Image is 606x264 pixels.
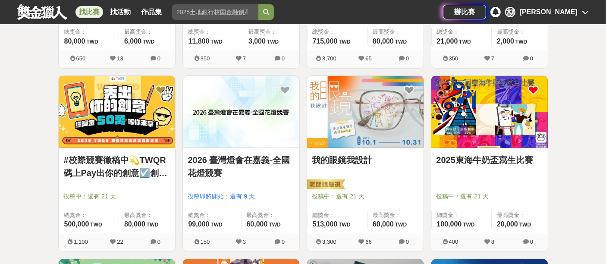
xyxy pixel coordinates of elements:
[497,211,543,220] span: 最高獎金：
[339,222,350,228] span: TWD
[117,55,123,62] span: 13
[59,76,175,148] img: Cover Image
[373,28,418,36] span: 最高獎金：
[64,211,113,220] span: 總獎金：
[124,211,170,220] span: 最高獎金：
[505,7,515,17] div: 林
[248,28,294,36] span: 最高獎金：
[373,220,394,228] span: 60,000
[365,55,371,62] span: 65
[107,6,134,18] a: 找活動
[64,38,85,45] span: 80,000
[117,239,123,245] span: 22
[339,39,350,45] span: TWD
[188,28,238,36] span: 總獎金：
[282,239,285,245] span: 0
[183,76,299,148] img: Cover Image
[64,154,170,179] a: #校際競賽徵稿中💫TWQR碼上Pay出你的創意☑️創意特Pay員徵召令🔥短影音、梗圖大賽開跑啦🤩
[124,38,141,45] span: 6,000
[247,211,294,220] span: 最高獎金：
[395,222,407,228] span: TWD
[243,55,246,62] span: 7
[86,39,98,45] span: TWD
[64,192,170,201] span: 投稿中：還有 21 天
[515,39,527,45] span: TWD
[431,76,548,148] img: Cover Image
[172,4,258,20] input: 2025土地銀行校園金融創意挑戰賽：從你出發 開啟智慧金融新頁
[201,239,210,245] span: 150
[188,211,236,220] span: 總獎金：
[248,38,266,45] span: 3,000
[312,154,418,167] a: 我的眼鏡我設計
[365,239,371,245] span: 66
[210,39,222,45] span: TWD
[75,6,103,18] a: 找比賽
[143,39,154,45] span: TWD
[491,55,494,62] span: 7
[312,192,418,201] span: 投稿中：還有 21 天
[322,55,336,62] span: 3,700
[147,222,158,228] span: TWD
[449,239,458,245] span: 400
[491,239,494,245] span: 8
[436,154,543,167] a: 2025東海牛奶盃寫生比賽
[437,38,458,45] span: 21,000
[157,55,160,62] span: 0
[138,6,165,18] a: 作品集
[313,211,362,220] span: 總獎金：
[437,211,486,220] span: 總獎金：
[497,220,518,228] span: 20,000
[188,154,294,179] a: 2026 臺灣燈會在嘉義-全國花燈競賽
[406,55,409,62] span: 0
[373,211,418,220] span: 最高獎金：
[463,222,474,228] span: TWD
[449,55,458,62] span: 350
[322,239,336,245] span: 3,300
[459,39,471,45] span: TWD
[282,55,285,62] span: 0
[520,7,578,17] div: [PERSON_NAME]
[201,55,210,62] span: 350
[188,192,294,201] span: 投稿即將開始：還有 9 天
[406,239,409,245] span: 0
[188,38,210,45] span: 11,800
[437,28,486,36] span: 總獎金：
[313,28,362,36] span: 總獎金：
[519,222,531,228] span: TWD
[436,192,543,201] span: 投稿中：還有 21 天
[305,179,345,191] img: 老闆娘嚴選
[313,220,338,228] span: 513,000
[124,220,145,228] span: 80,000
[90,222,102,228] span: TWD
[247,220,268,228] span: 60,000
[157,239,160,245] span: 0
[313,38,338,45] span: 715,000
[210,222,222,228] span: TWD
[267,39,279,45] span: TWD
[74,239,88,245] span: 1,100
[307,76,424,148] img: Cover Image
[395,39,407,45] span: TWD
[497,38,514,45] span: 2,000
[443,5,486,19] a: 辦比賽
[76,55,86,62] span: 650
[497,28,543,36] span: 最高獎金：
[437,220,462,228] span: 100,000
[530,55,533,62] span: 0
[373,38,394,45] span: 80,000
[530,239,533,245] span: 0
[269,222,280,228] span: TWD
[243,239,246,245] span: 3
[188,220,210,228] span: 99,000
[64,220,89,228] span: 500,000
[64,28,113,36] span: 總獎金：
[124,28,170,36] span: 最高獎金：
